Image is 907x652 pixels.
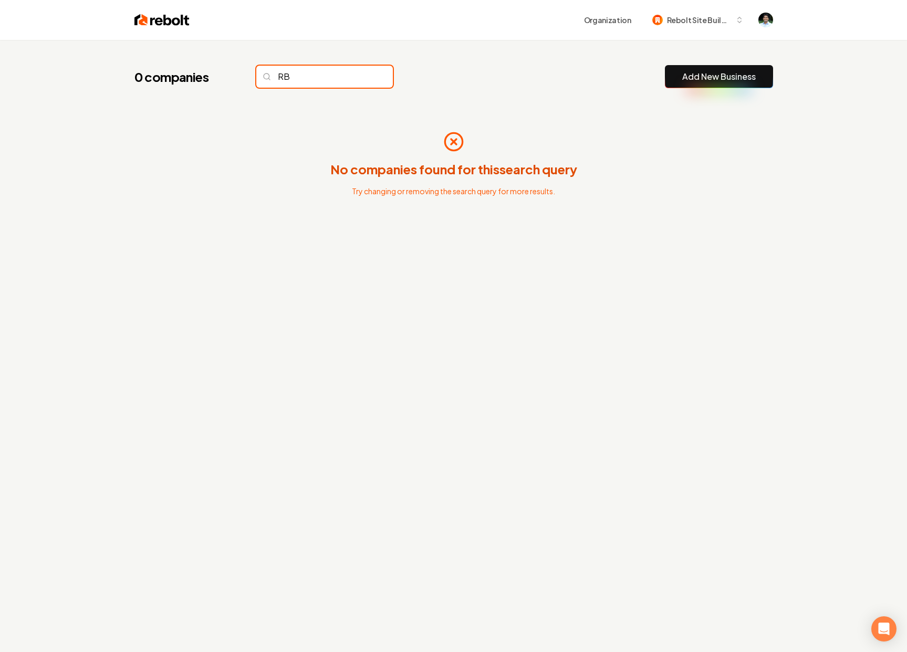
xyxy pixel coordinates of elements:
input: Search... [256,66,393,88]
p: No companies found for this search query [330,161,577,177]
div: Open Intercom Messenger [871,616,896,642]
a: Add New Business [682,70,756,83]
p: Try changing or removing the search query for more results. [352,186,555,196]
img: Rebolt Site Builder [652,15,663,25]
button: Organization [578,10,638,29]
img: Arwin Rahmatpanah [758,13,773,27]
img: Rebolt Logo [134,13,190,27]
button: Open user button [758,13,773,27]
h1: 0 companies [134,68,235,85]
span: Rebolt Site Builder [667,15,731,26]
button: Add New Business [665,65,773,88]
